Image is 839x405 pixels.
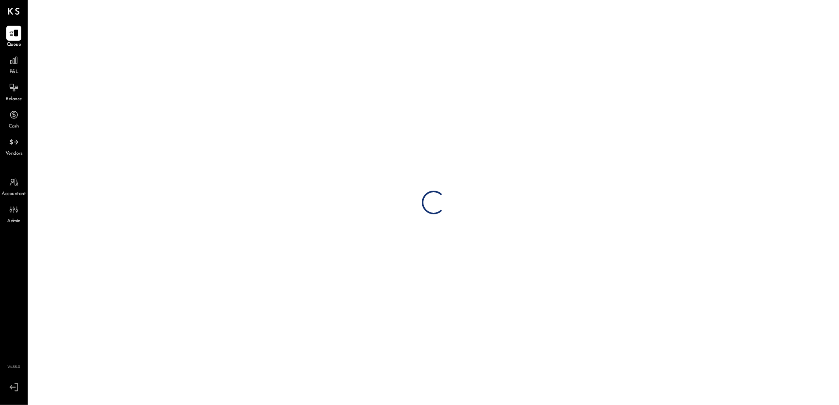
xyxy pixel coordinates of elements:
a: Queue [0,26,27,49]
a: Vendors [0,135,27,157]
a: Balance [0,80,27,103]
span: P&L [9,69,19,76]
a: Cash [0,107,27,130]
span: Balance [6,96,22,103]
span: Admin [7,218,21,225]
a: Accountant [0,175,27,198]
span: Vendors [6,150,23,157]
a: Admin [0,202,27,225]
span: Cash [9,123,19,130]
span: Accountant [2,191,26,198]
a: P&L [0,53,27,76]
span: Queue [7,41,21,49]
